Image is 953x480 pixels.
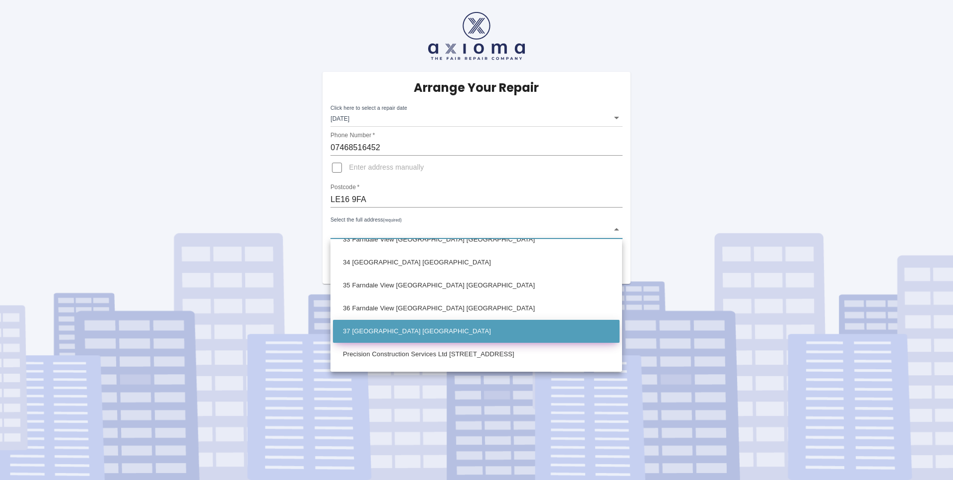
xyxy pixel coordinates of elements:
[333,297,620,320] li: 36 Farndale View [GEOGRAPHIC_DATA] [GEOGRAPHIC_DATA]
[333,320,620,343] li: 37 [GEOGRAPHIC_DATA] [GEOGRAPHIC_DATA]
[333,228,620,251] li: 33 Farndale View [GEOGRAPHIC_DATA] [GEOGRAPHIC_DATA]
[333,343,620,366] li: Precision Construction Services Ltd [STREET_ADDRESS]
[333,366,620,389] li: [PERSON_NAME] Web Development Ltd [STREET_ADDRESS]
[333,274,620,297] li: 35 Farndale View [GEOGRAPHIC_DATA] [GEOGRAPHIC_DATA]
[333,251,620,274] li: 34 [GEOGRAPHIC_DATA] [GEOGRAPHIC_DATA]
